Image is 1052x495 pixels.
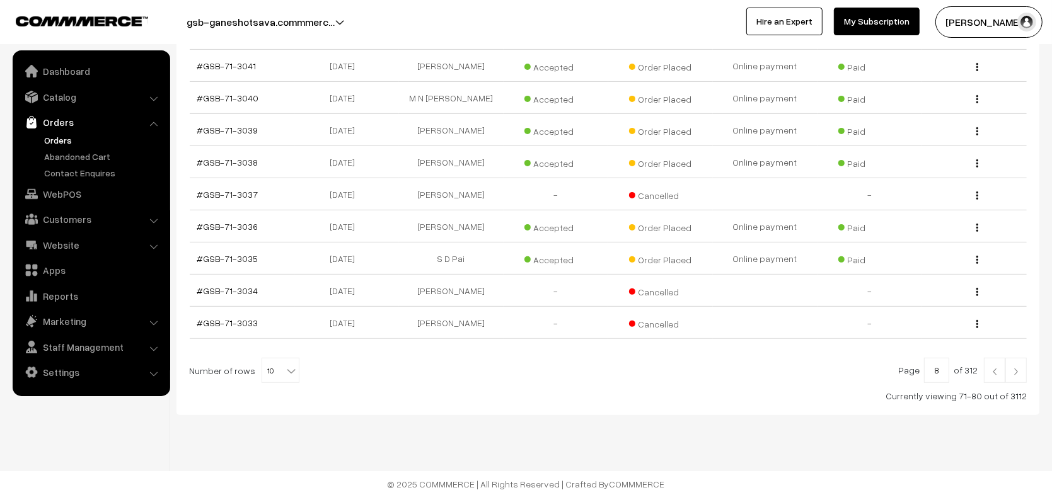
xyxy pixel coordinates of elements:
[189,364,255,377] span: Number of rows
[16,183,166,205] a: WebPOS
[713,146,818,178] td: Online payment
[197,285,258,296] a: #GSB-71-3034
[629,154,692,170] span: Order Placed
[16,234,166,256] a: Website
[16,13,126,28] a: COMMMERCE
[294,210,399,242] td: [DATE]
[16,60,166,82] a: Dashboard
[399,275,504,307] td: [PERSON_NAME]
[399,82,504,114] td: M N [PERSON_NAME]
[524,154,587,170] span: Accepted
[629,250,692,266] span: Order Placed
[504,275,608,307] td: -
[818,178,922,210] td: -
[294,114,399,146] td: [DATE]
[294,275,399,307] td: [DATE]
[197,125,258,135] a: #GSB-71-3039
[41,166,166,179] a: Contact Enquires
[629,186,692,202] span: Cancelled
[197,253,258,264] a: #GSB-71-3035
[399,210,504,242] td: [PERSON_NAME]
[16,310,166,333] a: Marketing
[16,336,166,358] a: Staff Management
[838,154,901,170] span: Paid
[504,178,608,210] td: -
[16,86,166,108] a: Catalog
[294,146,399,178] td: [DATE]
[16,208,166,230] a: Customers
[504,307,608,339] td: -
[629,57,692,74] span: Order Placed
[294,307,399,339] td: [DATE]
[41,150,166,163] a: Abandoned Cart
[16,111,166,134] a: Orders
[976,256,978,264] img: Menu
[838,122,901,138] span: Paid
[189,389,1027,402] div: Currently viewing 71-80 out of 3112
[197,317,258,328] a: #GSB-71-3033
[976,288,978,296] img: Menu
[399,114,504,146] td: [PERSON_NAME]
[41,134,166,147] a: Orders
[954,365,978,375] span: of 312
[610,479,665,489] a: COMMMERCE
[16,16,148,26] img: COMMMERCE
[746,8,823,35] a: Hire an Expert
[898,365,920,375] span: Page
[524,89,587,106] span: Accepted
[629,282,692,299] span: Cancelled
[16,361,166,384] a: Settings
[524,250,587,266] span: Accepted
[989,368,1000,375] img: Left
[976,63,978,71] img: Menu
[713,114,818,146] td: Online payment
[524,57,587,74] span: Accepted
[197,189,258,200] a: #GSB-71-3037
[629,218,692,234] span: Order Placed
[1017,13,1036,31] img: user
[294,50,399,82] td: [DATE]
[838,250,901,266] span: Paid
[197,157,258,168] a: #GSB-71-3038
[399,178,504,210] td: [PERSON_NAME]
[294,82,399,114] td: [DATE]
[399,307,504,339] td: [PERSON_NAME]
[524,122,587,138] span: Accepted
[976,224,978,232] img: Menu
[399,50,504,82] td: [PERSON_NAME]
[976,191,978,200] img: Menu
[524,218,587,234] span: Accepted
[1010,368,1022,375] img: Right
[976,95,978,103] img: Menu
[399,242,504,275] td: S D Pai
[838,57,901,74] span: Paid
[262,358,299,383] span: 10
[294,178,399,210] td: [DATE]
[818,275,922,307] td: -
[935,6,1043,38] button: [PERSON_NAME]
[818,307,922,339] td: -
[976,159,978,168] img: Menu
[834,8,920,35] a: My Subscription
[142,6,379,38] button: gsb-ganeshotsava.commmerc…
[629,122,692,138] span: Order Placed
[399,146,504,178] td: [PERSON_NAME]
[713,82,818,114] td: Online payment
[197,221,258,232] a: #GSB-71-3036
[262,358,299,384] span: 10
[838,218,901,234] span: Paid
[629,314,692,331] span: Cancelled
[197,60,257,71] a: #GSB-71-3041
[16,285,166,307] a: Reports
[838,89,901,106] span: Paid
[629,89,692,106] span: Order Placed
[713,50,818,82] td: Online payment
[976,320,978,328] img: Menu
[976,127,978,135] img: Menu
[294,242,399,275] td: [DATE]
[713,210,818,242] td: Online payment
[16,259,166,282] a: Apps
[197,93,259,103] a: #GSB-71-3040
[713,242,818,275] td: Online payment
